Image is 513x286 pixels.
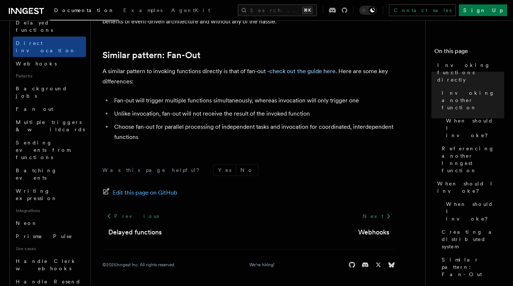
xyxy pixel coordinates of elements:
span: When should I invoke? [446,200,504,222]
span: Examples [123,7,162,13]
span: Documentation [54,7,115,13]
span: Writing expression [16,188,57,201]
a: Handle Clerk webhooks [13,255,86,275]
a: Sending events from functions [13,136,86,164]
span: Creating a distributed system [442,228,504,250]
button: Yes [214,165,236,176]
span: Use cases [13,243,86,255]
button: Search...⌘K [238,4,317,16]
a: Webhooks [13,57,86,70]
span: Integrations [13,205,86,217]
a: Delayed functions [108,227,162,237]
a: Edit this page on GitHub [102,188,177,198]
span: Webhooks [16,61,57,67]
a: check out the guide here [269,68,336,75]
a: We're hiring! [249,262,274,268]
a: When should I invoke? [443,114,504,142]
a: Invoking another function [439,86,504,114]
a: Webhooks [358,227,389,237]
a: Neon [13,217,86,230]
span: Fan out [16,106,53,112]
a: Examples [119,2,167,20]
span: Handle Clerk webhooks [16,258,77,271]
span: Invoking another function [442,89,504,111]
a: Multiple triggers & wildcards [13,116,86,136]
a: Previous [102,210,163,223]
a: Next [358,210,395,223]
p: A similar pattern to invoking functions directly is that of fan-out - . Here are some key differe... [102,66,395,87]
li: Fan-out will trigger multiple functions simultaneously, whereas invocation will only trigger one [112,95,395,106]
span: Prisma Pulse [16,233,72,239]
a: Background jobs [13,82,86,102]
a: When should I invoke? [434,177,504,197]
button: No [236,165,258,176]
span: Direct invocation [16,40,76,53]
a: When should I invoke? [443,197,504,225]
span: Patterns [13,70,86,82]
span: When should I invoke? [446,117,504,139]
a: Similar pattern: Fan-Out [102,50,201,60]
a: Prisma Pulse [13,230,86,243]
a: Fan out [13,102,86,116]
a: Direct invocation [13,37,86,57]
li: Choose fan-out for parallel processing of independent tasks and invocation for coordinated, inter... [112,122,395,142]
span: Invoking functions directly [437,61,504,83]
span: Similar pattern: Fan-Out [442,256,504,278]
p: Was this page helpful? [102,166,205,174]
a: Documentation [50,2,119,20]
button: Toggle dark mode [359,6,377,15]
span: Batching events [16,168,57,181]
a: Creating a distributed system [439,225,504,253]
a: Delayed functions [13,16,86,37]
a: Writing expression [13,184,86,205]
kbd: ⌘K [302,7,312,14]
a: Invoking functions directly [434,59,504,86]
div: © 2025 Inngest Inc. All rights reserved. [102,262,175,268]
a: Referencing another Inngest function [439,142,504,177]
span: Referencing another Inngest function [442,145,504,174]
a: Sign Up [459,4,507,16]
span: When should I invoke? [437,180,504,195]
span: Edit this page on GitHub [113,188,177,198]
span: Sending events from functions [16,140,70,160]
a: Similar pattern: Fan-Out [439,253,504,281]
h4: On this page [434,47,504,59]
span: AgentKit [171,7,210,13]
a: Batching events [13,164,86,184]
span: Neon [16,220,38,226]
li: Unlike invocation, fan-out will not receive the result of the invoked function [112,109,395,119]
span: Background jobs [16,86,67,99]
span: Multiple triggers & wildcards [16,119,85,132]
a: AgentKit [167,2,214,20]
a: Contact sales [389,4,456,16]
